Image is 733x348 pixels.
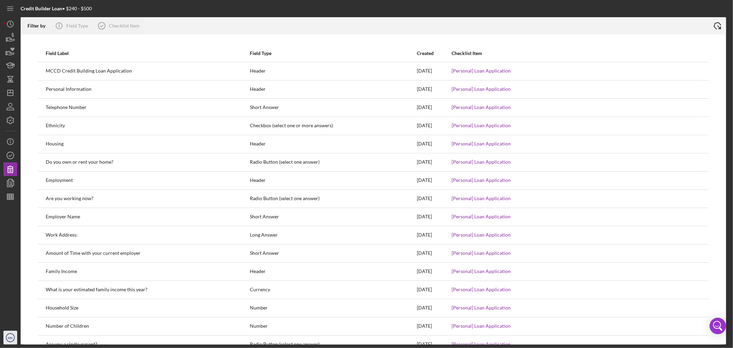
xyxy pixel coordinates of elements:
[452,159,511,165] a: [Personal] Loan Application
[46,154,249,171] div: Do you own or rent your home?
[250,117,416,134] div: Checkbox (select one or more answers)
[417,245,451,262] div: [DATE]
[250,245,416,262] div: Short Answer
[452,341,511,347] a: [Personal] Loan Application
[710,318,726,334] div: Open Intercom Messenger
[250,51,416,56] div: Field Type
[46,190,249,207] div: Are you working now?
[46,63,249,80] div: MCCD Credit Building Loan Application
[452,51,701,56] div: Checklist Item
[250,300,416,317] div: Number
[250,172,416,189] div: Header
[46,281,249,298] div: What is your estimated family income this year?
[417,99,451,116] div: [DATE]
[21,6,92,11] div: • $240 - $500
[417,154,451,171] div: [DATE]
[417,281,451,298] div: [DATE]
[250,263,416,280] div: Header
[46,208,249,226] div: Employer Name
[417,172,451,189] div: [DATE]
[250,190,416,207] div: Radio Button (select one answer)
[250,135,416,153] div: Header
[417,227,451,244] div: [DATE]
[46,245,249,262] div: Amount of Time with your current employer
[452,105,511,110] a: [Personal] Loan Application
[417,318,451,335] div: [DATE]
[3,331,17,345] button: MK
[250,208,416,226] div: Short Answer
[452,68,511,74] a: [Personal] Loan Application
[417,117,451,134] div: [DATE]
[250,227,416,244] div: Long Answer
[109,23,140,29] div: Checklist Item
[452,141,511,146] a: [Personal] Loan Application
[250,281,416,298] div: Currency
[452,177,511,183] a: [Personal] Loan Application
[46,117,249,134] div: Ethnicity
[46,227,249,244] div: Work Address:
[417,263,451,280] div: [DATE]
[66,23,88,29] div: Field Type
[417,51,451,56] div: Created
[46,135,249,153] div: Housing
[250,99,416,116] div: Short Answer
[27,23,51,29] div: Filter by
[46,51,249,56] div: Field Label
[417,135,451,153] div: [DATE]
[46,318,249,335] div: Number of Children
[46,81,249,98] div: Personal Information
[46,263,249,280] div: Family Income
[417,190,451,207] div: [DATE]
[452,323,511,329] a: [Personal] Loan Application
[452,196,511,201] a: [Personal] Loan Application
[250,318,416,335] div: Number
[452,232,511,238] a: [Personal] Loan Application
[21,6,62,11] b: Credit Builder Loan
[417,63,451,80] div: [DATE]
[452,86,511,92] a: [Personal] Loan Application
[250,81,416,98] div: Header
[452,123,511,128] a: [Personal] Loan Application
[452,269,511,274] a: [Personal] Loan Application
[250,154,416,171] div: Radio Button (select one answer)
[250,63,416,80] div: Header
[452,250,511,256] a: [Personal] Loan Application
[452,214,511,219] a: [Personal] Loan Application
[452,305,511,311] a: [Personal] Loan Application
[417,300,451,317] div: [DATE]
[46,99,249,116] div: Telephone Number
[46,172,249,189] div: Employment
[417,208,451,226] div: [DATE]
[452,287,511,292] a: [Personal] Loan Application
[46,300,249,317] div: Household Size
[8,336,13,340] text: MK
[417,81,451,98] div: [DATE]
